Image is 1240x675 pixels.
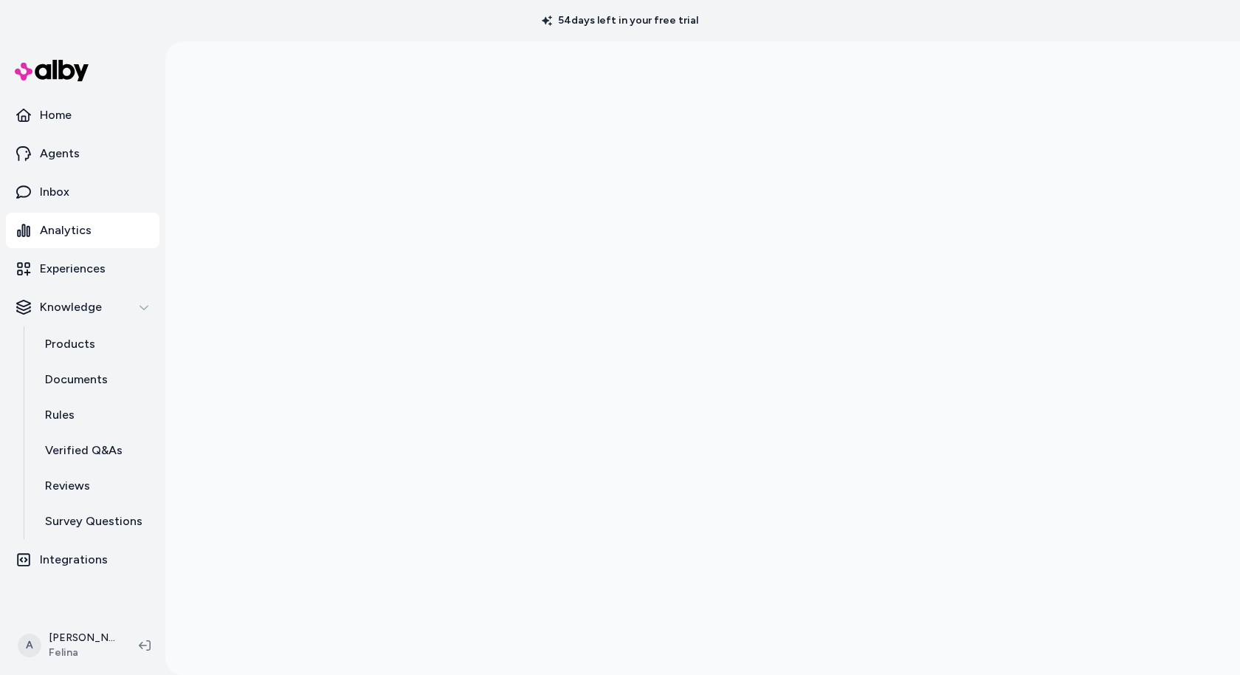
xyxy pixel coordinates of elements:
a: Products [30,326,159,362]
p: Experiences [40,260,106,278]
button: Knowledge [6,289,159,325]
a: Reviews [30,468,159,504]
a: Integrations [6,542,159,578]
span: A [18,634,41,657]
a: Documents [30,362,159,397]
p: Agents [40,145,80,162]
p: Inbox [40,183,69,201]
a: Survey Questions [30,504,159,539]
a: Inbox [6,174,159,210]
p: Documents [45,371,108,388]
p: Knowledge [40,298,102,316]
a: Analytics [6,213,159,248]
a: Home [6,97,159,133]
p: Home [40,106,72,124]
a: Agents [6,136,159,171]
p: Analytics [40,222,92,239]
span: Felina [49,645,115,660]
p: Verified Q&As [45,442,123,459]
p: Reviews [45,477,90,495]
p: [PERSON_NAME] [49,631,115,645]
p: Rules [45,406,75,424]
p: Survey Questions [45,513,142,530]
a: Verified Q&As [30,433,159,468]
p: Products [45,335,95,353]
p: Integrations [40,551,108,569]
p: 54 days left in your free trial [533,13,707,28]
img: alby Logo [15,60,89,81]
a: Rules [30,397,159,433]
button: A[PERSON_NAME]Felina [9,622,127,669]
a: Experiences [6,251,159,287]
